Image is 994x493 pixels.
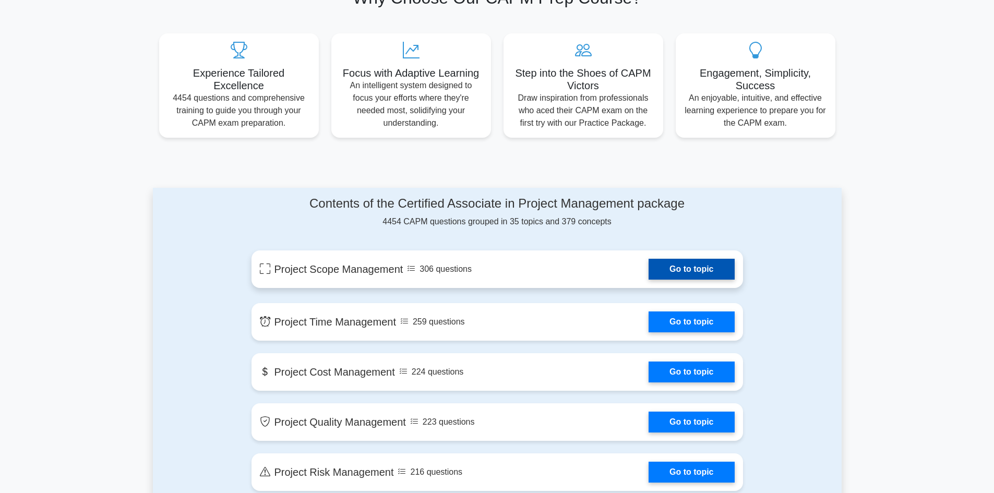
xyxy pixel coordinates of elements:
p: Draw inspiration from professionals who aced their CAPM exam on the first try with our Practice P... [512,92,655,129]
a: Go to topic [649,259,734,280]
a: Go to topic [649,462,734,483]
a: Go to topic [649,362,734,382]
h5: Engagement, Simplicity, Success [684,67,827,92]
a: Go to topic [649,311,734,332]
p: An intelligent system designed to focus your efforts where they're needed most, solidifying your ... [340,79,483,129]
p: 4454 questions and comprehensive training to guide you through your CAPM exam preparation. [167,92,310,129]
a: Go to topic [649,412,734,432]
h4: Contents of the Certified Associate in Project Management package [252,196,743,211]
p: An enjoyable, intuitive, and effective learning experience to prepare you for the CAPM exam. [684,92,827,129]
h5: Experience Tailored Excellence [167,67,310,92]
div: 4454 CAPM questions grouped in 35 topics and 379 concepts [252,196,743,228]
h5: Focus with Adaptive Learning [340,67,483,79]
h5: Step into the Shoes of CAPM Victors [512,67,655,92]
